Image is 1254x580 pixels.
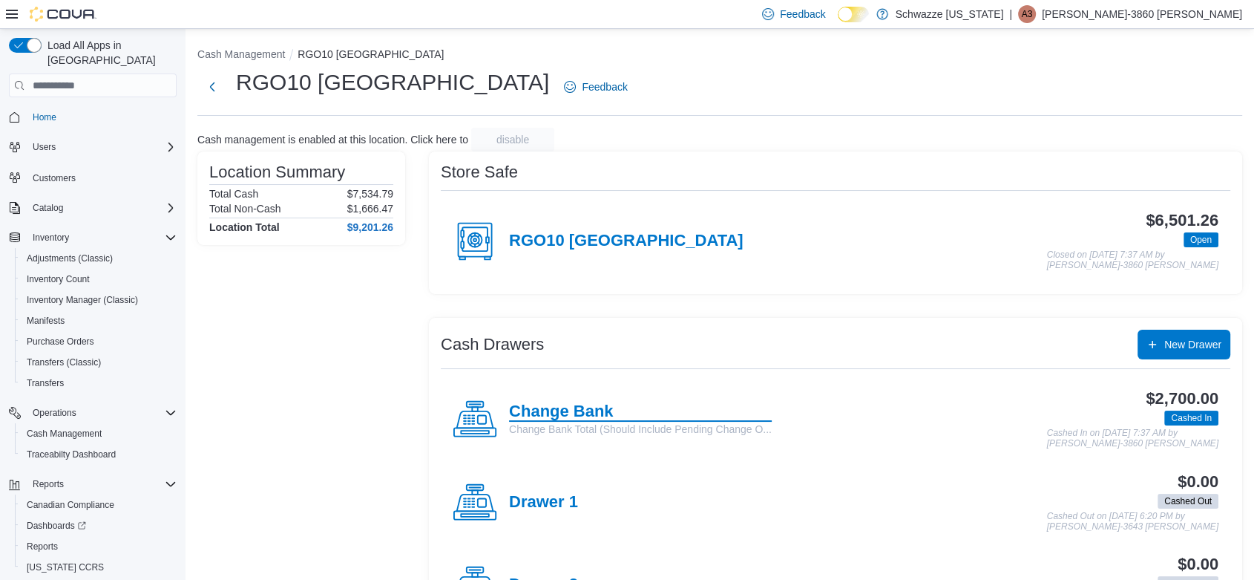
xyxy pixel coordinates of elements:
[27,199,177,217] span: Catalog
[15,290,183,310] button: Inventory Manager (Classic)
[441,163,518,181] h3: Store Safe
[509,403,772,422] h4: Change Bank
[33,232,69,244] span: Inventory
[27,294,138,306] span: Inventory Manager (Classic)
[27,336,94,348] span: Purchase Orders
[15,495,183,515] button: Canadian Compliance
[3,106,183,128] button: Home
[21,446,177,463] span: Traceabilty Dashboard
[1047,250,1218,270] p: Closed on [DATE] 7:37 AM by [PERSON_NAME]-3860 [PERSON_NAME]
[347,203,393,215] p: $1,666.47
[21,374,70,392] a: Transfers
[21,291,177,309] span: Inventory Manager (Classic)
[15,536,183,557] button: Reports
[21,333,177,351] span: Purchase Orders
[27,108,177,126] span: Home
[3,474,183,495] button: Reports
[27,229,75,247] button: Inventory
[27,252,113,264] span: Adjustments (Classic)
[27,520,86,532] span: Dashboards
[197,72,227,102] button: Next
[15,423,183,444] button: Cash Management
[209,188,258,200] h6: Total Cash
[15,248,183,269] button: Adjustments (Classic)
[27,169,82,187] a: Customers
[42,38,177,68] span: Load All Apps in [GEOGRAPHIC_DATA]
[30,7,96,22] img: Cova
[27,168,177,186] span: Customers
[27,475,177,493] span: Reports
[197,47,1242,65] nav: An example of EuiBreadcrumbs
[27,475,70,493] button: Reports
[27,541,58,553] span: Reports
[15,444,183,465] button: Traceabilty Dashboard
[1190,233,1212,247] span: Open
[3,403,183,423] button: Operations
[1138,330,1230,359] button: New Drawer
[21,496,120,514] a: Canadian Compliance
[27,404,177,422] span: Operations
[209,163,345,181] h3: Location Summary
[27,561,104,573] span: [US_STATE] CCRS
[1171,411,1212,425] span: Cashed In
[509,232,743,251] h4: RGO10 [GEOGRAPHIC_DATA]
[1042,5,1242,23] p: [PERSON_NAME]-3860 [PERSON_NAME]
[27,404,82,422] button: Operations
[15,515,183,536] a: Dashboards
[21,558,110,576] a: [US_STATE] CCRS
[21,312,177,330] span: Manifests
[896,5,1004,23] p: Schwazze [US_STATE]
[21,558,177,576] span: Washington CCRS
[1009,5,1012,23] p: |
[236,68,549,97] h1: RGO10 [GEOGRAPHIC_DATA]
[33,111,56,123] span: Home
[27,138,177,156] span: Users
[21,425,177,443] span: Cash Management
[1158,494,1218,509] span: Cashed Out
[3,227,183,248] button: Inventory
[1018,5,1036,23] div: Alexis-3860 Shoope
[471,128,554,151] button: disable
[21,250,119,267] a: Adjustments (Classic)
[21,538,177,555] span: Reports
[509,422,772,437] p: Change Bank Total (Should Include Pending Change O...
[1164,411,1218,426] span: Cashed In
[1184,232,1218,247] span: Open
[347,221,393,233] h4: $9,201.26
[838,7,869,22] input: Dark Mode
[3,198,183,218] button: Catalog
[1178,555,1218,573] h3: $0.00
[27,229,177,247] span: Inventory
[15,352,183,373] button: Transfers (Classic)
[21,291,144,309] a: Inventory Manager (Classic)
[21,374,177,392] span: Transfers
[21,446,122,463] a: Traceabilty Dashboard
[1022,5,1033,23] span: A3
[21,333,100,351] a: Purchase Orders
[1146,390,1218,408] h3: $2,700.00
[15,310,183,331] button: Manifests
[15,557,183,578] button: [US_STATE] CCRS
[33,407,76,419] span: Operations
[1047,429,1218,449] p: Cashed In on [DATE] 7:37 AM by [PERSON_NAME]-3860 [PERSON_NAME]
[27,377,64,389] span: Transfers
[3,166,183,188] button: Customers
[15,269,183,290] button: Inventory Count
[21,496,177,514] span: Canadian Compliance
[27,356,101,368] span: Transfers (Classic)
[33,141,56,153] span: Users
[15,331,183,352] button: Purchase Orders
[27,315,65,327] span: Manifests
[3,137,183,157] button: Users
[496,132,529,147] span: disable
[1164,495,1212,508] span: Cashed Out
[33,172,76,184] span: Customers
[197,48,285,60] button: Cash Management
[1164,337,1221,352] span: New Drawer
[347,188,393,200] p: $7,534.79
[21,517,177,535] span: Dashboards
[21,425,108,443] a: Cash Management
[209,203,281,215] h6: Total Non-Cash
[838,22,838,23] span: Dark Mode
[509,493,578,512] h4: Drawer 1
